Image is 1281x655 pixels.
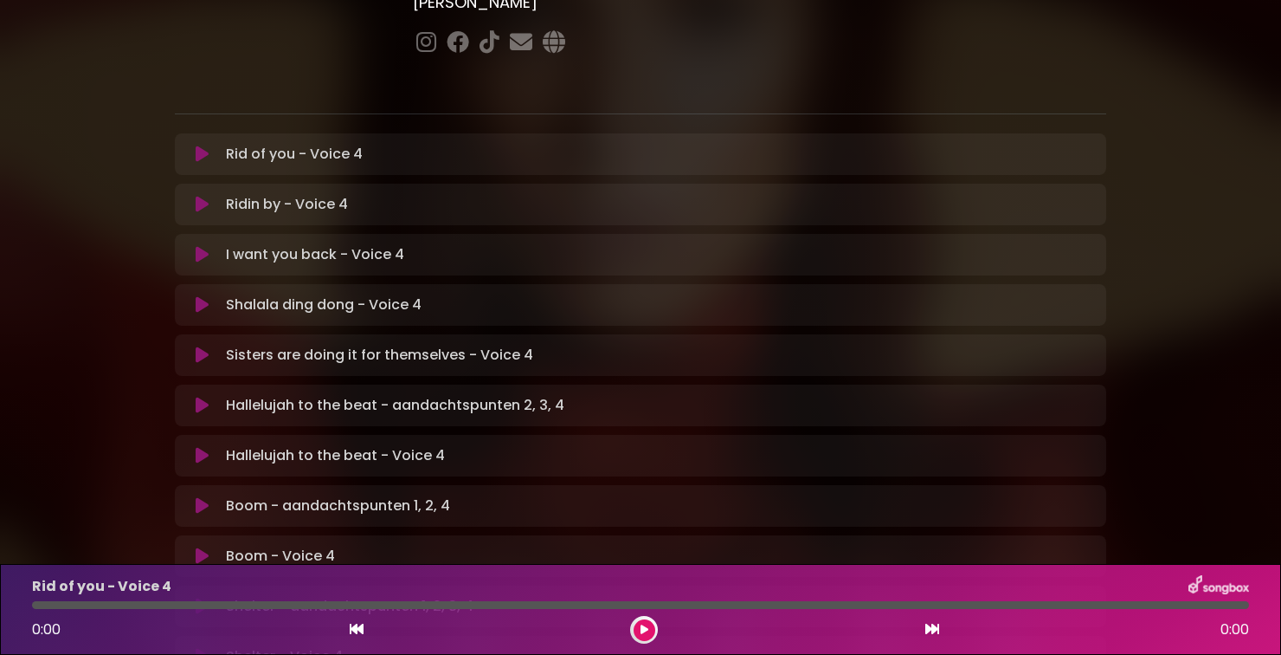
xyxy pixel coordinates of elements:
p: Hallelujah to the beat - aandachtspunten 2, 3, 4 [226,395,564,416]
p: Sisters are doing it for themselves - Voice 4 [226,345,533,366]
span: 0:00 [1220,619,1249,640]
p: Hallelujah to the beat - Voice 4 [226,445,445,466]
span: 0:00 [32,619,61,639]
img: songbox-logo-white.png [1188,575,1249,598]
p: I want you back - Voice 4 [226,244,404,265]
p: Boom - Voice 4 [226,546,335,567]
p: Shalala ding dong - Voice 4 [226,295,422,315]
p: Rid of you - Voice 4 [32,576,171,597]
p: Boom - aandachtspunten 1, 2, 4 [226,496,450,516]
p: Rid of you - Voice 4 [226,144,363,165]
p: Ridin by - Voice 4 [226,194,348,215]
